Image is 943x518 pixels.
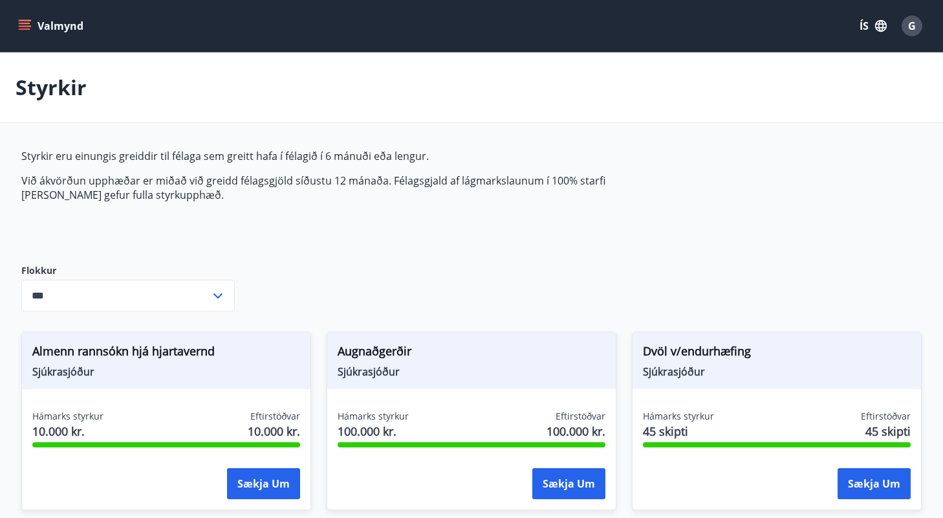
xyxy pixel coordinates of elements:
span: Augnaðgerðir [338,343,605,365]
span: Dvöl v/endurhæfing [643,343,911,365]
span: Sjúkrasjóður [338,365,605,379]
span: 100.000 kr. [338,423,409,440]
button: G [896,10,927,41]
span: Eftirstöðvar [861,410,911,423]
span: 10.000 kr. [248,423,300,440]
button: Sækja um [227,468,300,499]
button: menu [16,14,89,38]
span: Eftirstöðvar [250,410,300,423]
span: 45 skipti [643,423,714,440]
span: 100.000 kr. [547,423,605,440]
p: Við ákvörðun upphæðar er miðað við greidd félagsgjöld síðustu 12 mánaða. Félagsgjald af lágmarksl... [21,174,632,202]
span: Almenn rannsókn hjá hjartavernd [32,343,300,365]
span: Sjúkrasjóður [643,365,911,379]
button: ÍS [852,14,894,38]
span: 45 skipti [865,423,911,440]
span: 10.000 kr. [32,423,103,440]
p: Styrkir [16,73,87,102]
label: Flokkur [21,264,235,277]
button: Sækja um [838,468,911,499]
span: Eftirstöðvar [556,410,605,423]
span: Hámarks styrkur [338,410,409,423]
span: G [908,19,916,33]
span: Hámarks styrkur [32,410,103,423]
p: Styrkir eru einungis greiddir til félaga sem greitt hafa í félagið í 6 mánuði eða lengur. [21,149,632,163]
button: Sækja um [532,468,605,499]
span: Sjúkrasjóður [32,365,300,379]
span: Hámarks styrkur [643,410,714,423]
